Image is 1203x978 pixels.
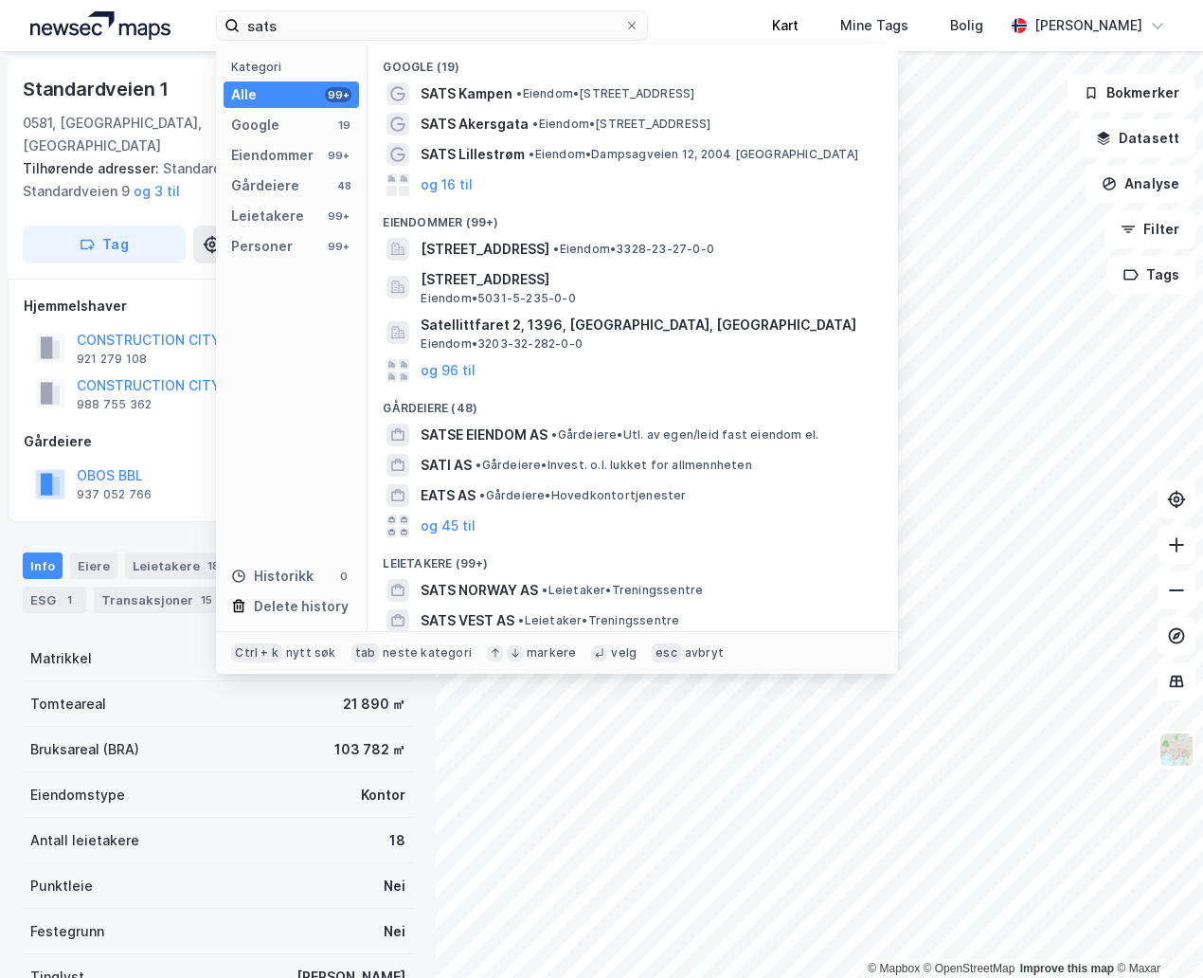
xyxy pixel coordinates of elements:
div: 99+ [325,239,351,254]
div: Google [231,114,279,136]
iframe: Chat Widget [1108,887,1203,978]
button: og 96 til [421,359,476,382]
span: • [542,583,548,597]
a: Mapbox [868,962,920,975]
span: EATS AS [421,484,476,507]
button: Bokmerker [1068,74,1195,112]
div: nytt søk [286,645,336,661]
div: Eiendommer (99+) [368,200,898,234]
span: Leietaker • Treningssentre [542,583,703,598]
button: Datasett [1080,119,1195,157]
a: OpenStreetMap [924,962,1015,975]
span: • [553,242,559,256]
input: Søk på adresse, matrikkel, gårdeiere, leietakere eller personer [240,11,624,40]
div: Leietakere [231,205,304,227]
div: Mine Tags [840,14,908,37]
span: SATS VEST AS [421,609,514,632]
span: Eiendom • Dampsagveien 12, 2004 [GEOGRAPHIC_DATA] [529,147,858,162]
div: markere [527,645,576,661]
span: Gårdeiere • Utl. av egen/leid fast eiendom el. [551,427,818,443]
div: Bolig [950,14,983,37]
button: Tag [23,226,186,263]
span: • [529,147,534,161]
div: 99+ [325,87,351,102]
span: • [476,458,481,472]
span: Eiendom • [STREET_ADDRESS] [532,117,710,132]
span: SATS Lillestrøm [421,143,525,166]
span: Satellittfaret 2, 1396, [GEOGRAPHIC_DATA], [GEOGRAPHIC_DATA] [421,314,875,336]
div: Historikk [231,565,314,588]
span: • [551,427,557,442]
div: 15 [197,590,216,609]
div: neste kategori [383,645,472,661]
span: Eiendom • 3328-23-27-0-0 [553,242,714,257]
span: SATSE EIENDOM AS [421,424,548,446]
div: Kart [772,14,799,37]
span: • [516,86,522,100]
button: Filter [1104,210,1195,248]
div: Nei [384,875,405,897]
div: 1 [60,590,79,609]
div: Transaksjoner [94,587,224,613]
span: Eiendom • [STREET_ADDRESS] [516,86,694,101]
div: Eiere [70,552,117,579]
button: Tags [1107,256,1195,294]
div: 99+ [325,148,351,163]
span: • [518,613,524,627]
div: 988 755 362 [77,397,152,412]
div: Eiendommer [231,144,314,167]
div: Ctrl + k [231,643,282,662]
span: SATS Akersgata [421,113,529,136]
a: Improve this map [1020,962,1114,975]
button: og 45 til [421,515,476,537]
div: Info [23,552,63,579]
span: Gårdeiere • Hovedkontortjenester [479,488,686,503]
div: Alle [231,83,257,106]
div: Standardveien 1 [23,74,172,104]
span: • [532,117,538,131]
div: 21 890 ㎡ [343,693,405,715]
div: 103 782 ㎡ [334,738,405,761]
div: Gårdeiere [231,174,299,197]
div: Bruksareal (BRA) [30,738,139,761]
button: Analyse [1086,165,1195,203]
span: SATS Kampen [421,82,512,105]
div: velg [611,645,637,661]
span: Gårdeiere • Invest. o.l. lukket for allmennheten [476,458,751,473]
span: Leietaker • Treningssentre [518,613,679,628]
span: Eiendom • 5031-5-235-0-0 [421,291,575,306]
div: Eiendomstype [30,784,125,806]
div: Delete history [254,595,349,618]
div: 0 [336,569,351,584]
div: Kontor [361,784,405,806]
div: 48 [336,178,351,193]
span: [STREET_ADDRESS] [421,238,549,261]
img: Z [1158,732,1194,768]
span: Tilhørende adresser: [23,160,163,176]
div: Punktleie [30,875,93,897]
span: SATS NORWAY AS [421,579,538,602]
div: Hjemmelshaver [24,295,412,317]
span: • [479,488,485,502]
div: Antall leietakere [30,829,139,852]
div: 18 [389,829,405,852]
span: Eiendom • 3203-32-282-0-0 [421,336,583,352]
span: [STREET_ADDRESS] [421,268,875,291]
div: esc [652,643,681,662]
div: Nei [384,920,405,943]
div: Tomteareal [30,693,106,715]
div: 99+ [325,208,351,224]
div: Google (19) [368,45,898,79]
div: 0581, [GEOGRAPHIC_DATA], [GEOGRAPHIC_DATA] [23,112,267,157]
div: Gårdeiere (48) [368,386,898,420]
div: ESG [23,587,86,613]
div: 921 279 108 [77,352,147,367]
div: Standardveien 13, Standardveien 11, Standardveien 9 [23,157,398,203]
div: avbryt [685,645,724,661]
span: SATI AS [421,454,472,477]
img: logo.a4113a55bc3d86da70a041830d287a7e.svg [30,11,171,40]
div: Leietakere (99+) [368,541,898,575]
div: tab [351,643,380,662]
div: Personer [231,235,293,258]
